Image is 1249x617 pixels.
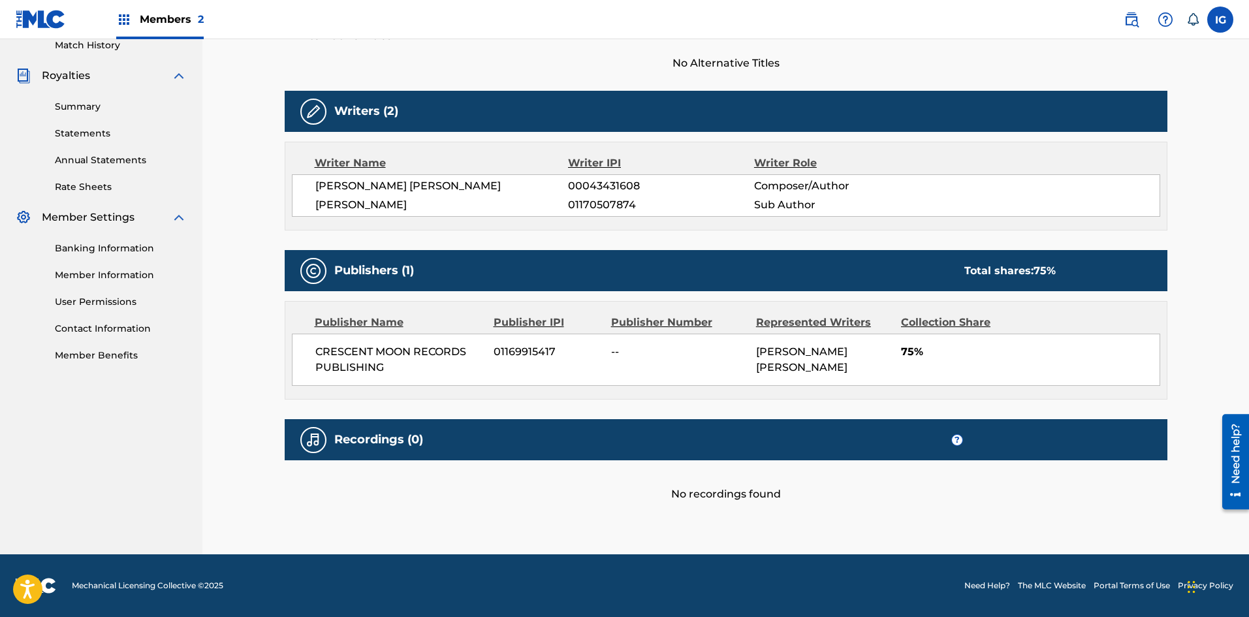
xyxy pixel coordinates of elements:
[55,180,187,194] a: Rate Sheets
[55,268,187,282] a: Member Information
[55,322,187,336] a: Contact Information
[315,315,484,330] div: Publisher Name
[315,344,484,375] span: CRESCENT MOON RECORDS PUBLISHING
[334,104,398,119] h5: Writers (2)
[1152,7,1178,33] div: Help
[315,155,569,171] div: Writer Name
[1124,12,1139,27] img: search
[16,210,31,225] img: Member Settings
[315,178,569,194] span: [PERSON_NAME] [PERSON_NAME]
[334,263,414,278] h5: Publishers (1)
[55,127,187,140] a: Statements
[1094,580,1170,592] a: Portal Terms of Use
[1034,264,1056,277] span: 75 %
[285,460,1167,502] div: No recordings found
[1018,580,1086,592] a: The MLC Website
[1118,7,1145,33] a: Public Search
[55,39,187,52] a: Match History
[964,263,1056,279] div: Total shares:
[1207,7,1233,33] div: User Menu
[754,178,923,194] span: Composer/Author
[116,12,132,27] img: Top Rightsholders
[306,432,321,448] img: Recordings
[754,197,923,213] span: Sub Author
[16,68,31,84] img: Royalties
[42,68,90,84] span: Royalties
[55,242,187,255] a: Banking Information
[756,315,891,330] div: Represented Writers
[568,178,753,194] span: 00043431608
[901,344,1160,360] span: 75%
[568,155,754,171] div: Writer IPI
[1178,580,1233,592] a: Privacy Policy
[1184,554,1249,617] iframe: Chat Widget
[72,580,223,592] span: Mechanical Licensing Collective © 2025
[16,10,66,29] img: MLC Logo
[494,315,601,330] div: Publisher IPI
[55,295,187,309] a: User Permissions
[42,210,134,225] span: Member Settings
[171,210,187,225] img: expand
[1188,567,1195,607] div: Drag
[285,55,1167,71] span: No Alternative Titles
[171,68,187,84] img: expand
[306,104,321,119] img: Writers
[568,197,753,213] span: 01170507874
[55,153,187,167] a: Annual Statements
[306,263,321,279] img: Publishers
[1186,13,1199,26] div: Notifications
[1212,409,1249,514] iframe: Resource Center
[1158,12,1173,27] img: help
[16,578,56,593] img: logo
[901,315,1028,330] div: Collection Share
[964,580,1010,592] a: Need Help?
[754,155,923,171] div: Writer Role
[140,12,204,27] span: Members
[611,315,746,330] div: Publisher Number
[315,197,569,213] span: [PERSON_NAME]
[334,432,423,447] h5: Recordings (0)
[198,13,204,25] span: 2
[611,344,746,360] span: --
[756,345,847,373] span: [PERSON_NAME] [PERSON_NAME]
[55,100,187,114] a: Summary
[952,435,962,445] span: ?
[55,349,187,362] a: Member Benefits
[494,344,601,360] span: 01169915417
